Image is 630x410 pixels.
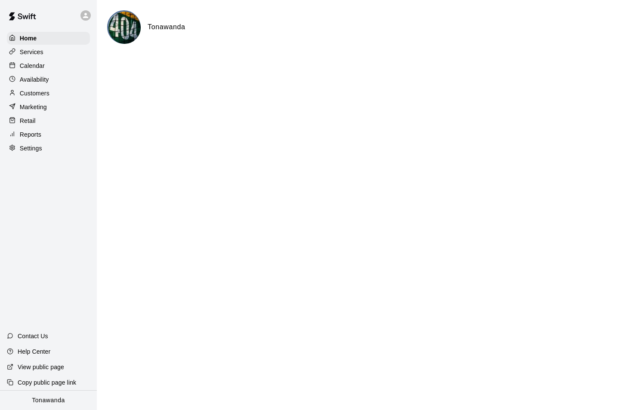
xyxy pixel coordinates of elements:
a: Home [7,32,90,45]
p: Services [20,48,43,56]
p: Calendar [20,61,45,70]
p: Retail [20,116,36,125]
a: Services [7,46,90,58]
p: Contact Us [18,332,48,340]
p: Customers [20,89,49,98]
p: Home [20,34,37,43]
a: Marketing [7,101,90,113]
h6: Tonawanda [148,21,185,33]
p: Tonawanda [32,396,65,405]
p: Copy public page link [18,378,76,387]
a: Retail [7,114,90,127]
p: Availability [20,75,49,84]
p: Reports [20,130,41,139]
a: Availability [7,73,90,86]
img: Tonawanda logo [108,12,141,44]
p: View public page [18,363,64,371]
a: Customers [7,87,90,100]
a: Reports [7,128,90,141]
a: Settings [7,142,90,155]
a: Calendar [7,59,90,72]
p: Settings [20,144,42,153]
p: Marketing [20,103,47,111]
p: Help Center [18,347,50,356]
